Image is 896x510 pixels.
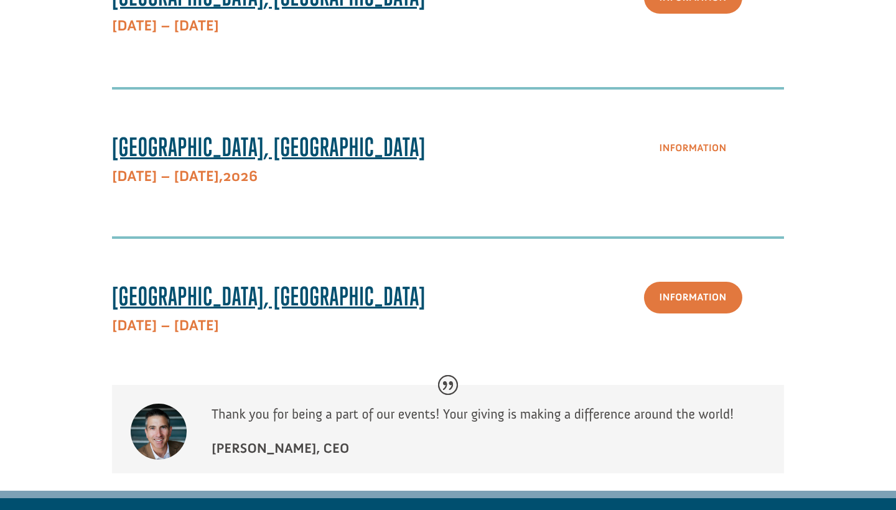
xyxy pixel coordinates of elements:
img: US.png [22,50,31,58]
div: Bethel Assembly of [DEMOGRAPHIC_DATA] donated $1,000 [22,12,171,37]
span: [GEOGRAPHIC_DATA], [GEOGRAPHIC_DATA] [112,132,426,162]
a: Information [644,132,742,164]
button: Donate [176,25,231,47]
strong: [DATE] – [DATE] [112,317,219,335]
strong: 2026 [112,167,258,185]
span: [DATE] – [DATE], [112,167,223,185]
div: to [22,39,171,47]
a: Information [644,282,742,313]
strong: [PERSON_NAME], CEO [212,440,349,457]
span: [DEMOGRAPHIC_DATA] , [GEOGRAPHIC_DATA] [34,50,171,58]
p: Thank you for being a part of our events! Your giving is making a difference around the world! [212,404,765,438]
span: [GEOGRAPHIC_DATA], [GEOGRAPHIC_DATA] [112,281,426,311]
strong: Builders International [29,38,105,47]
b: [DATE] – [DATE] [112,17,219,35]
